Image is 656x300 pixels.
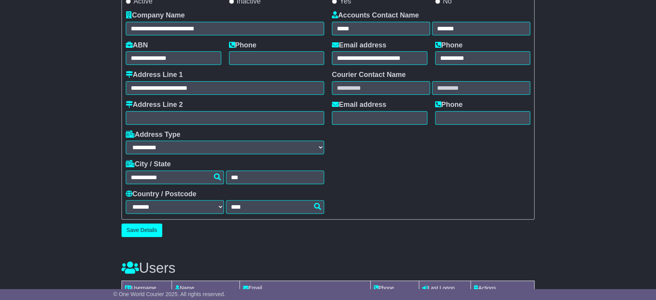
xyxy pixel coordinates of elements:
label: Phone [229,41,257,50]
td: Name [172,281,240,295]
td: Last Logon [419,281,471,295]
label: Country / Postcode [126,190,196,199]
label: City / State [126,160,171,169]
label: Email address [332,41,386,50]
td: Email [240,281,371,295]
span: © One World Courier 2025. All rights reserved. [113,291,226,297]
h3: Users [121,260,535,276]
label: Address Line 1 [126,71,183,79]
label: Phone [435,101,463,109]
td: Actions [470,281,534,295]
label: Phone [435,41,463,50]
label: Company Name [126,11,185,20]
label: Address Line 2 [126,101,183,109]
button: Save Details [121,223,162,237]
label: ABN [126,41,148,50]
label: Address Type [126,131,180,139]
td: Phone [370,281,419,295]
label: Accounts Contact Name [332,11,419,20]
td: Username [122,281,172,295]
label: Email address [332,101,386,109]
label: Courier Contact Name [332,71,406,79]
